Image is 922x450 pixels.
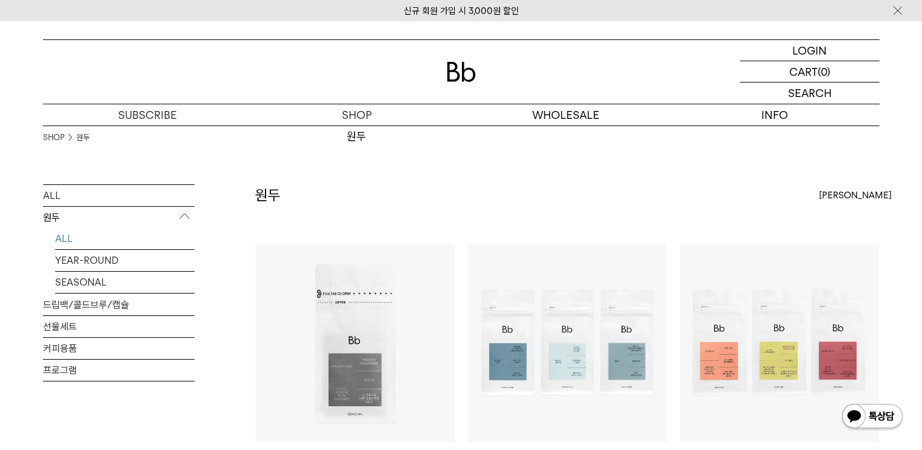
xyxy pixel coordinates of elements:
[256,243,455,442] img: 산 안토니오: 게이샤
[76,132,90,144] a: 원두
[55,272,195,293] a: SEASONAL
[461,104,670,126] p: WHOLESALE
[818,61,830,82] p: (0)
[789,61,818,82] p: CART
[43,316,195,337] a: 선물세트
[819,188,892,203] span: [PERSON_NAME]
[43,360,195,381] a: 프로그램
[680,243,879,442] img: 8월의 커피 3종 (각 200g x3)
[670,104,880,126] p: INFO
[252,126,461,147] a: 원두
[43,132,64,144] a: SHOP
[43,207,195,229] p: 원두
[841,403,904,432] img: 카카오톡 채널 1:1 채팅 버튼
[55,228,195,249] a: ALL
[43,338,195,359] a: 커피용품
[255,185,281,206] h2: 원두
[43,104,252,126] a: SUBSCRIBE
[792,40,827,61] p: LOGIN
[404,5,519,16] a: 신규 회원 가입 시 3,000원 할인
[447,62,476,82] img: 로고
[55,250,195,271] a: YEAR-ROUND
[43,185,195,206] a: ALL
[468,243,667,442] img: 블렌드 커피 3종 (각 200g x3)
[740,40,880,61] a: LOGIN
[740,61,880,82] a: CART (0)
[788,82,832,104] p: SEARCH
[43,294,195,315] a: 드립백/콜드브루/캡슐
[252,104,461,126] a: SHOP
